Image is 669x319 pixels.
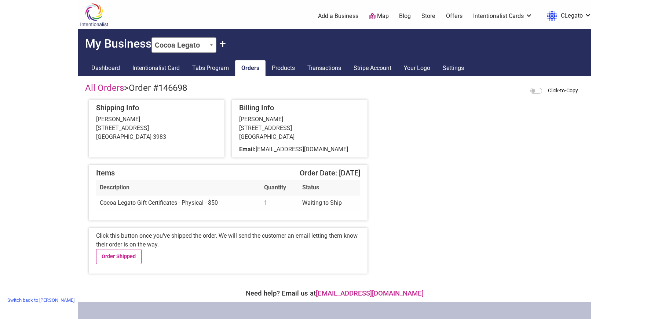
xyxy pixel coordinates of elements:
[96,180,260,196] th: Description
[235,60,266,76] a: Orders
[126,60,186,76] a: Intentionalist Card
[96,168,115,177] span: Items
[347,60,398,76] a: Stripe Account
[260,196,299,211] td: 1
[89,228,368,274] div: Click this button once you've shipped the order. We will send the customer an email letting them ...
[421,12,435,20] a: Store
[239,146,256,153] b: Email:
[4,294,78,306] a: Switch back to [PERSON_NAME]
[538,86,584,95] div: When activated, clicking on any blue dashed outlined area will copy the contents to your clipboard.
[78,29,591,53] h2: My Business
[96,249,142,264] a: Order Shipped
[96,196,260,211] td: Cocoa Legato Gift Certificates - Physical - $50
[81,288,588,298] div: Need help? Email us at
[85,83,124,93] a: All Orders
[446,12,463,20] a: Offers
[85,60,126,76] a: Dashboard
[239,103,360,112] h5: Billing Info
[473,12,533,20] a: Intentionalist Cards
[129,83,187,93] span: Order #146698
[318,12,358,20] a: Add a Business
[219,37,226,51] button: Claim Another
[543,10,592,23] a: CLegato
[186,60,235,76] a: Tabs Program
[96,115,217,141] div: [PERSON_NAME] [STREET_ADDRESS] [GEOGRAPHIC_DATA]-3983
[77,3,111,27] img: Intentionalist
[256,146,348,153] span: [EMAIL_ADDRESS][DOMAIN_NAME]
[85,83,187,93] h4: >
[399,12,411,20] a: Blog
[239,115,360,141] div: [PERSON_NAME] [STREET_ADDRESS] [GEOGRAPHIC_DATA]
[260,180,299,196] th: Quantity
[266,60,301,76] a: Products
[96,103,217,112] h5: Shipping Info
[299,196,360,211] td: Waiting to Ship
[369,12,389,21] a: Map
[299,180,360,196] th: Status
[548,86,578,95] label: Click-to-Copy
[301,60,347,76] a: Transactions
[436,60,470,76] a: Settings
[300,168,360,177] span: Order Date: [DATE]
[398,60,436,76] a: Your Logo
[316,289,424,297] a: [EMAIL_ADDRESS][DOMAIN_NAME]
